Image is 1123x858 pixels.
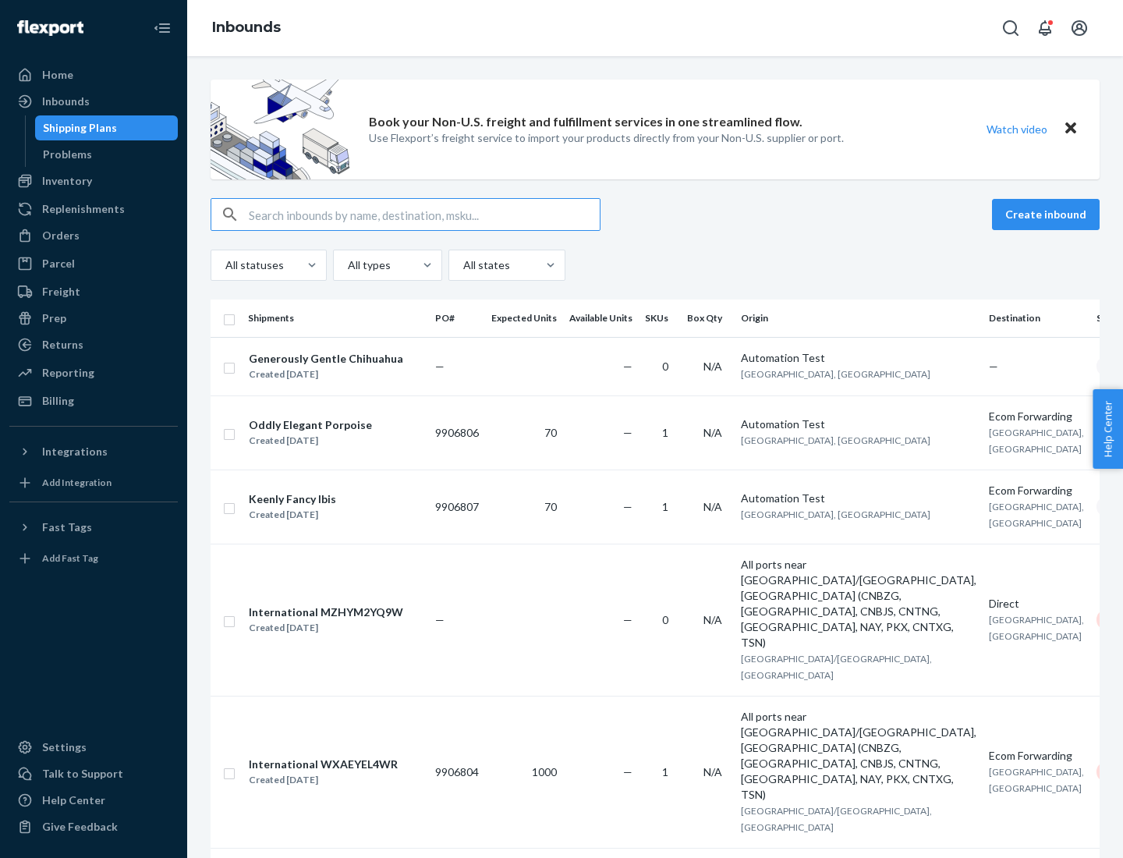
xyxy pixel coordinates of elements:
[42,393,74,409] div: Billing
[42,337,83,353] div: Returns
[249,199,600,230] input: Search inbounds by name, destination, msku...
[989,748,1084,764] div: Ecom Forwarding
[703,613,722,626] span: N/A
[989,427,1084,455] span: [GEOGRAPHIC_DATA], [GEOGRAPHIC_DATA]
[703,500,722,513] span: N/A
[681,300,735,337] th: Box Qty
[346,257,348,273] input: All types
[429,395,485,470] td: 9906806
[735,300,983,337] th: Origin
[9,89,178,114] a: Inbounds
[9,62,178,87] a: Home
[435,613,445,626] span: —
[42,67,73,83] div: Home
[9,388,178,413] a: Billing
[989,614,1084,642] span: [GEOGRAPHIC_DATA], [GEOGRAPHIC_DATA]
[989,409,1084,424] div: Ecom Forwarding
[992,199,1100,230] button: Create inbound
[989,766,1084,794] span: [GEOGRAPHIC_DATA], [GEOGRAPHIC_DATA]
[741,805,932,833] span: [GEOGRAPHIC_DATA]/[GEOGRAPHIC_DATA], [GEOGRAPHIC_DATA]
[563,300,639,337] th: Available Units
[989,501,1084,529] span: [GEOGRAPHIC_DATA], [GEOGRAPHIC_DATA]
[703,426,722,439] span: N/A
[976,118,1057,140] button: Watch video
[462,257,463,273] input: All states
[741,368,930,380] span: [GEOGRAPHIC_DATA], [GEOGRAPHIC_DATA]
[147,12,178,44] button: Close Navigation
[9,735,178,760] a: Settings
[429,300,485,337] th: PO#
[662,765,668,778] span: 1
[9,439,178,464] button: Integrations
[249,757,398,772] div: International WXAEYEL4WR
[249,367,403,382] div: Created [DATE]
[1064,12,1095,44] button: Open account menu
[35,142,179,167] a: Problems
[741,434,930,446] span: [GEOGRAPHIC_DATA], [GEOGRAPHIC_DATA]
[42,739,87,755] div: Settings
[703,765,722,778] span: N/A
[369,113,802,131] p: Book your Non-U.S. freight and fulfillment services in one streamlined flow.
[249,772,398,788] div: Created [DATE]
[9,251,178,276] a: Parcel
[989,483,1084,498] div: Ecom Forwarding
[249,491,336,507] div: Keenly Fancy Ibis
[9,306,178,331] a: Prep
[42,310,66,326] div: Prep
[989,596,1084,612] div: Direct
[224,257,225,273] input: All statuses
[741,491,976,506] div: Automation Test
[9,279,178,304] a: Freight
[9,814,178,839] button: Give Feedback
[9,168,178,193] a: Inventory
[485,300,563,337] th: Expected Units
[1029,12,1061,44] button: Open notifications
[9,332,178,357] a: Returns
[42,228,80,243] div: Orders
[42,819,118,835] div: Give Feedback
[429,470,485,544] td: 9906807
[623,500,632,513] span: —
[703,360,722,373] span: N/A
[249,604,403,620] div: International MZHYM2YQ9W
[623,765,632,778] span: —
[42,201,125,217] div: Replenishments
[42,476,112,489] div: Add Integration
[741,417,976,432] div: Automation Test
[35,115,179,140] a: Shipping Plans
[995,12,1026,44] button: Open Search Box
[639,300,681,337] th: SKUs
[1061,118,1081,140] button: Close
[623,360,632,373] span: —
[43,147,92,162] div: Problems
[9,761,178,786] a: Talk to Support
[9,515,178,540] button: Fast Tags
[242,300,429,337] th: Shipments
[42,519,92,535] div: Fast Tags
[9,470,178,495] a: Add Integration
[623,426,632,439] span: —
[435,360,445,373] span: —
[249,433,372,448] div: Created [DATE]
[200,5,293,51] ol: breadcrumbs
[662,613,668,626] span: 0
[9,197,178,222] a: Replenishments
[662,426,668,439] span: 1
[42,365,94,381] div: Reporting
[741,709,976,803] div: All ports near [GEOGRAPHIC_DATA]/[GEOGRAPHIC_DATA], [GEOGRAPHIC_DATA] (CNBZG, [GEOGRAPHIC_DATA], ...
[544,500,557,513] span: 70
[249,351,403,367] div: Generously Gentle Chihuahua
[9,546,178,571] a: Add Fast Tag
[42,173,92,189] div: Inventory
[623,613,632,626] span: —
[983,300,1090,337] th: Destination
[42,551,98,565] div: Add Fast Tag
[9,360,178,385] a: Reporting
[43,120,117,136] div: Shipping Plans
[212,19,281,36] a: Inbounds
[989,360,998,373] span: —
[42,284,80,300] div: Freight
[662,500,668,513] span: 1
[662,360,668,373] span: 0
[369,130,844,146] p: Use Flexport’s freight service to import your products directly from your Non-U.S. supplier or port.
